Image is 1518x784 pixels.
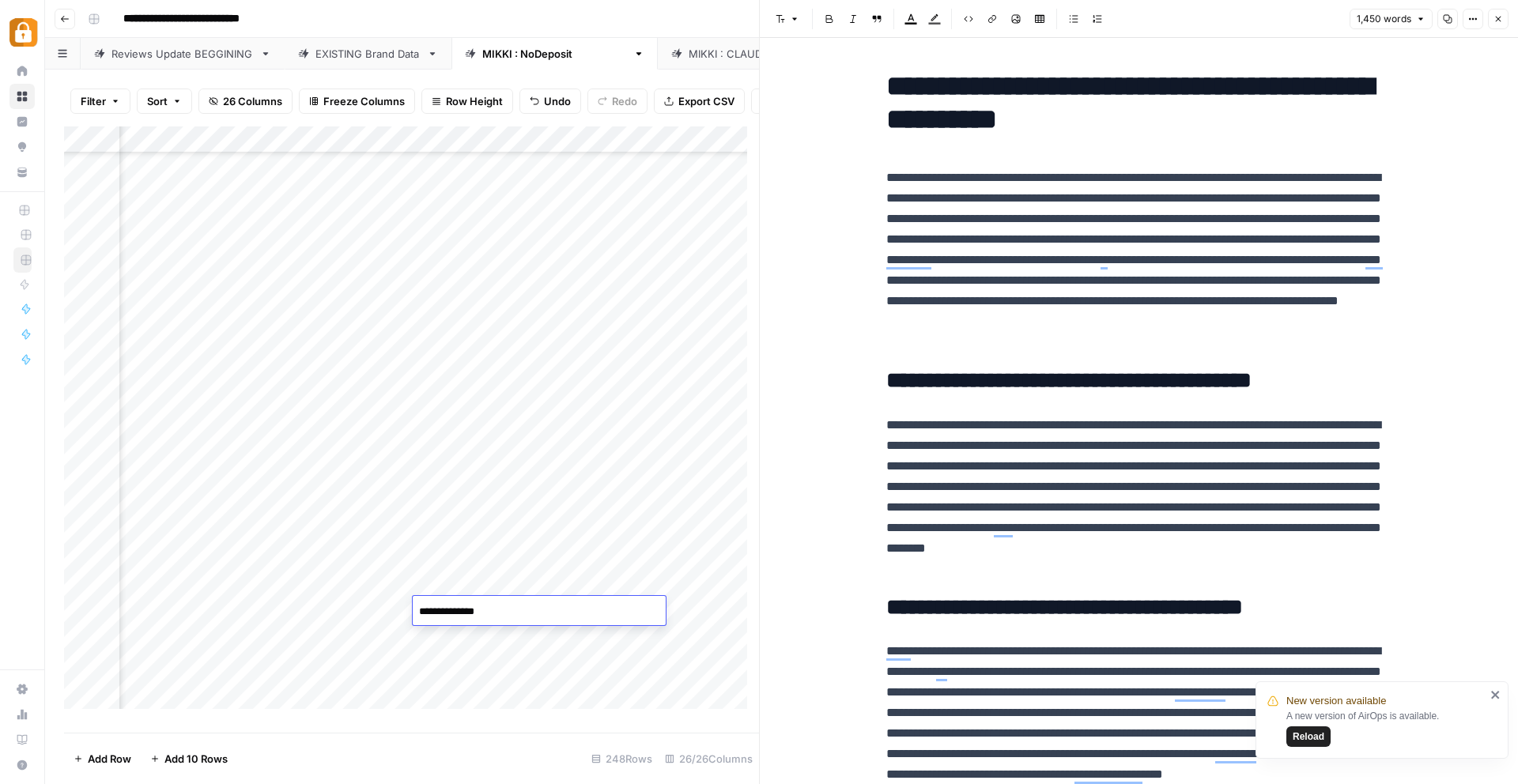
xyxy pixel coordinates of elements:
[544,93,571,109] span: Undo
[1286,726,1331,747] button: Reload
[9,727,35,752] a: Learning Hub
[1350,9,1433,29] button: 1,450 words
[9,702,35,727] a: Usage
[9,752,35,778] button: Help + Support
[654,89,745,114] button: Export CSV
[285,38,451,70] a: EXISTING Brand Data
[9,13,35,52] button: Workspace: Adzz
[587,89,648,114] button: Redo
[689,46,866,62] div: [PERSON_NAME] : [PERSON_NAME]
[1286,693,1386,709] span: New version available
[64,746,141,771] button: Add Row
[9,134,35,160] a: Opportunities
[147,93,168,109] span: Sort
[612,93,637,109] span: Redo
[9,18,38,47] img: Adzz Logo
[164,751,228,767] span: Add 10 Rows
[299,89,415,114] button: Freeze Columns
[9,58,35,84] a: Home
[88,751,131,767] span: Add Row
[658,38,897,70] a: [PERSON_NAME] : [PERSON_NAME]
[223,93,282,109] span: 26 Columns
[70,89,130,114] button: Filter
[9,109,35,134] a: Insights
[137,89,192,114] button: Sort
[1490,688,1501,701] button: close
[9,84,35,109] a: Browse
[451,38,658,70] a: [PERSON_NAME] : NoDeposit
[81,38,285,70] a: Reviews Update BEGGINING
[678,93,734,109] span: Export CSV
[585,746,659,771] div: 248 Rows
[141,746,237,771] button: Add 10 Rows
[198,89,293,114] button: 26 Columns
[111,46,254,62] div: Reviews Update BEGGINING
[1293,729,1324,744] span: Reload
[659,746,759,771] div: 26/26 Columns
[9,677,35,702] a: Settings
[323,93,405,109] span: Freeze Columns
[421,89,513,114] button: Row Height
[9,160,35,185] a: Your Data
[1286,709,1486,747] div: A new version of AirOps is available.
[519,89,581,114] button: Undo
[482,46,627,62] div: [PERSON_NAME] : NoDeposit
[446,93,503,109] span: Row Height
[81,93,106,109] span: Filter
[315,46,421,62] div: EXISTING Brand Data
[1357,12,1411,26] span: 1,450 words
